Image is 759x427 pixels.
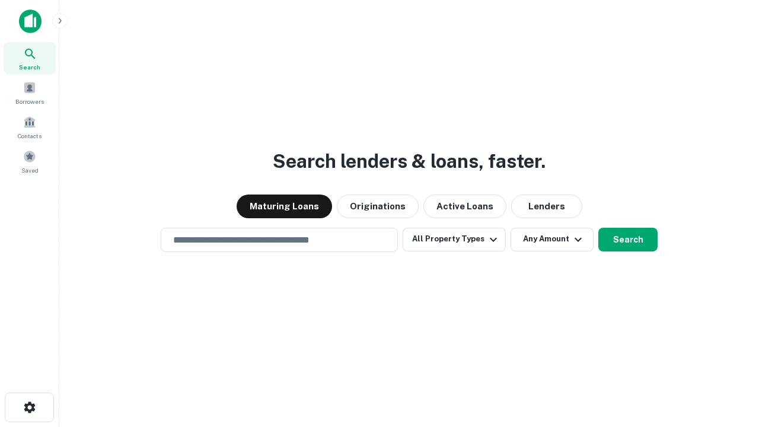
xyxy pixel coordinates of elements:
[4,42,56,74] a: Search
[403,228,506,251] button: All Property Types
[18,131,42,141] span: Contacts
[237,195,332,218] button: Maturing Loans
[4,111,56,143] a: Contacts
[700,332,759,389] iframe: Chat Widget
[21,165,39,175] span: Saved
[337,195,419,218] button: Originations
[598,228,658,251] button: Search
[511,228,594,251] button: Any Amount
[15,97,44,106] span: Borrowers
[273,147,546,176] h3: Search lenders & loans, faster.
[4,145,56,177] a: Saved
[511,195,582,218] button: Lenders
[19,62,40,72] span: Search
[423,195,506,218] button: Active Loans
[4,77,56,109] a: Borrowers
[19,9,42,33] img: capitalize-icon.png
